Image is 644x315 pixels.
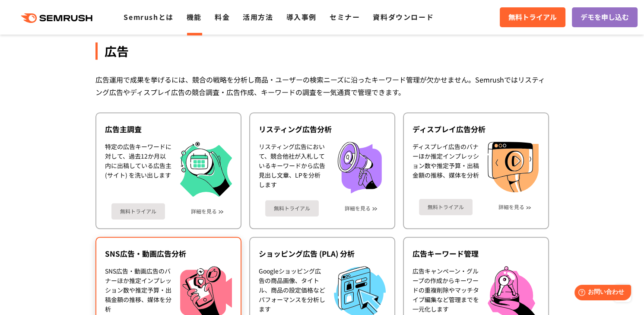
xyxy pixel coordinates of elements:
[498,204,524,210] a: 詳細を見る
[330,12,360,22] a: セミナー
[95,42,549,60] div: 広告
[124,12,173,22] a: Semrushとは
[187,12,202,22] a: 機能
[243,12,273,22] a: 活用方法
[191,208,217,214] a: 詳細を見る
[508,12,557,23] span: 無料トライアル
[345,205,371,211] a: 詳細を見る
[412,124,539,134] div: ディスプレイ広告分析
[581,12,629,23] span: デモを申し込む
[105,124,232,134] div: 広告主調査
[265,200,319,216] a: 無料トライアル
[259,124,386,134] div: リスティング広告分析
[373,12,434,22] a: 資料ダウンロード
[215,12,230,22] a: 料金
[286,12,317,22] a: 導入事例
[419,199,473,215] a: 無料トライアル
[95,73,549,99] div: 広告運用で成果を挙げるには、競合の戦略を分析し商品・ユーザーの検索ニーズに沿ったキーワード管理が欠かせません。Semrushではリスティング広告やディスプレイ広告の競合調査・広告作成、キーワード...
[259,248,386,259] div: ショッピング広告 (PLA) 分析
[334,142,386,194] img: リスティング広告分析
[180,142,232,197] img: 広告主調査
[412,248,539,259] div: 広告キーワード管理
[412,142,479,193] div: ディスプレイ広告のバナーほか推定インプレッション数や推定予算・出稿金額の推移、媒体を分析
[105,142,171,197] div: 特定の広告キーワードに対して、過去12か月以内に出稿している広告主 (サイト) を洗い出します
[500,7,565,27] a: 無料トライアル
[111,203,165,220] a: 無料トライアル
[572,7,638,27] a: デモを申し込む
[259,142,325,194] div: リスティング広告において、競合他社が入札しているキーワードから広告見出し文章、LPを分析します
[488,142,539,193] img: ディスプレイ広告分析
[567,281,634,305] iframe: Help widget launcher
[105,248,232,259] div: SNS広告・動画広告分析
